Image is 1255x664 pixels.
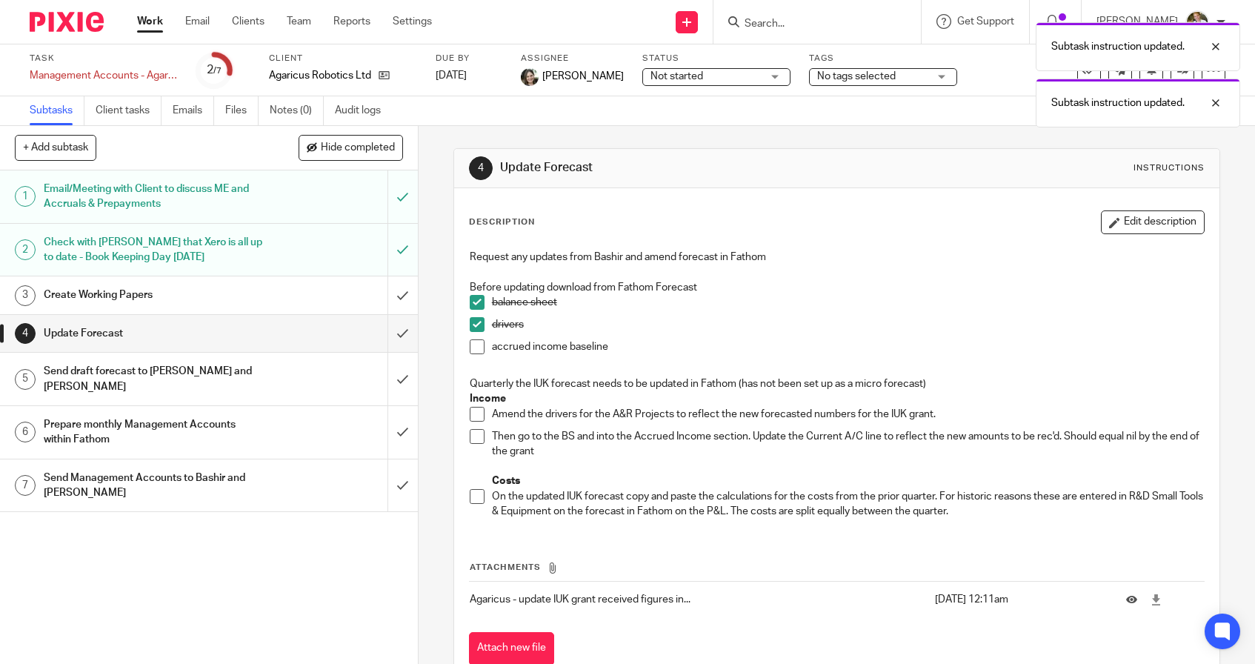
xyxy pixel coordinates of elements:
[44,178,263,216] h1: Email/Meeting with Client to discuss ME and Accruals & Prepayments
[470,394,506,404] strong: Income
[185,14,210,29] a: Email
[15,239,36,260] div: 2
[15,135,96,160] button: + Add subtask
[44,231,263,269] h1: Check with [PERSON_NAME] that Xero is all up to date - Book Keeping Day [DATE]
[492,339,1204,354] p: accrued income baseline
[935,592,1104,607] p: [DATE] 12:11am
[500,160,868,176] h1: Update Forecast
[44,467,263,505] h1: Send Management Accounts to Bashir and [PERSON_NAME]
[15,186,36,207] div: 1
[492,295,1204,310] p: balance sheet
[521,68,539,86] img: barbara-raine-.jpg
[470,376,1204,391] p: Quarterly the IUK forecast needs to be updated in Fathom (has not been set up as a micro forecast)
[521,53,624,64] label: Assignee
[137,14,163,29] a: Work
[492,429,1204,459] p: Then go to the BS and into the Accrued Income section. Update the Current A/C line to reflect the...
[15,475,36,496] div: 7
[542,69,624,84] span: [PERSON_NAME]
[96,96,162,125] a: Client tasks
[469,156,493,180] div: 4
[470,280,1204,295] p: Before updating download from Fathom Forecast
[470,250,1204,265] p: Request any updates from Bashir and amend forecast in Fathom
[1051,96,1185,110] p: Subtask instruction updated.
[299,135,403,160] button: Hide completed
[44,360,263,398] h1: Send draft forecast to [PERSON_NAME] and [PERSON_NAME]
[333,14,370,29] a: Reports
[207,62,222,79] div: 2
[44,414,263,451] h1: Prepare monthly Management Accounts within Fathom
[470,563,541,571] span: Attachments
[30,96,84,125] a: Subtasks
[287,14,311,29] a: Team
[1185,10,1209,34] img: sarah-royle.jpg
[492,317,1204,332] p: drivers
[15,323,36,344] div: 4
[173,96,214,125] a: Emails
[269,53,417,64] label: Client
[269,68,371,83] p: Agaricus Robotics Ltd
[15,285,36,306] div: 3
[44,284,263,306] h1: Create Working Papers
[470,592,927,607] p: Agaricus - update IUK grant received figures in...
[270,96,324,125] a: Notes (0)
[213,67,222,75] small: /7
[492,407,1204,422] p: Amend the drivers for the A&R Projects to reflect the new forecasted numbers for the IUK grant.
[469,216,535,228] p: Description
[30,68,178,83] div: Management Accounts - Agaricus Robotics - July
[225,96,259,125] a: Files
[492,476,520,486] strong: Costs
[1134,162,1205,174] div: Instructions
[15,369,36,390] div: 5
[393,14,432,29] a: Settings
[1151,592,1162,607] a: Download
[321,142,395,154] span: Hide completed
[232,14,264,29] a: Clients
[492,489,1204,519] p: On the updated IUK forecast copy and paste the calculations for the costs from the prior quarter....
[1101,210,1205,234] button: Edit description
[1051,39,1185,54] p: Subtask instruction updated.
[335,96,392,125] a: Audit logs
[44,322,263,345] h1: Update Forecast
[30,53,178,64] label: Task
[30,12,104,32] img: Pixie
[436,70,467,81] span: [DATE]
[436,53,502,64] label: Due by
[15,422,36,442] div: 6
